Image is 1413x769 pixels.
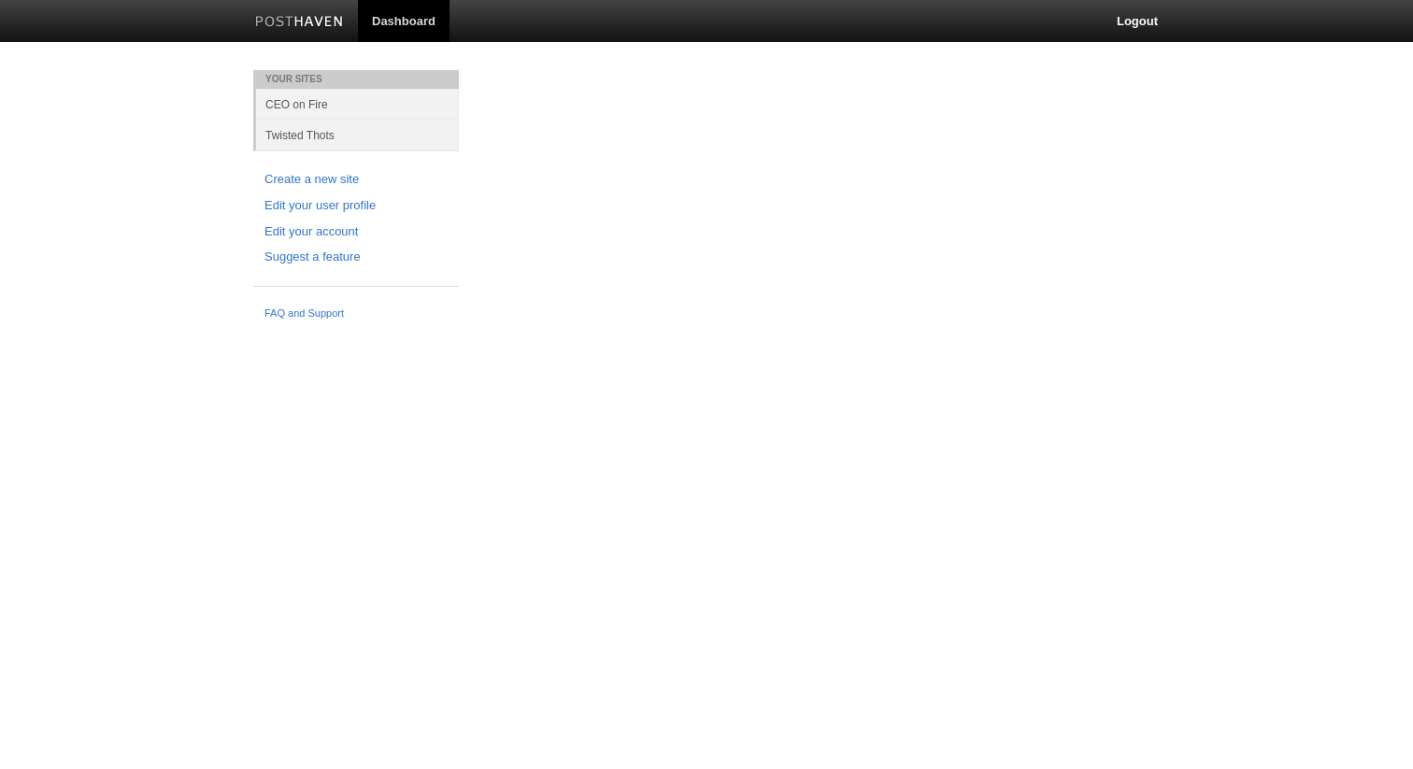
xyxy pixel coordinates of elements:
[264,222,448,242] a: Edit your account
[264,196,448,216] a: Edit your user profile
[256,120,459,150] a: Twisted Thots
[256,89,459,120] a: CEO on Fire
[255,16,344,30] img: Posthaven-bar
[264,248,448,267] a: Suggest a feature
[253,70,459,89] li: Your Sites
[264,170,448,190] a: Create a new site
[264,306,448,322] a: FAQ and Support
